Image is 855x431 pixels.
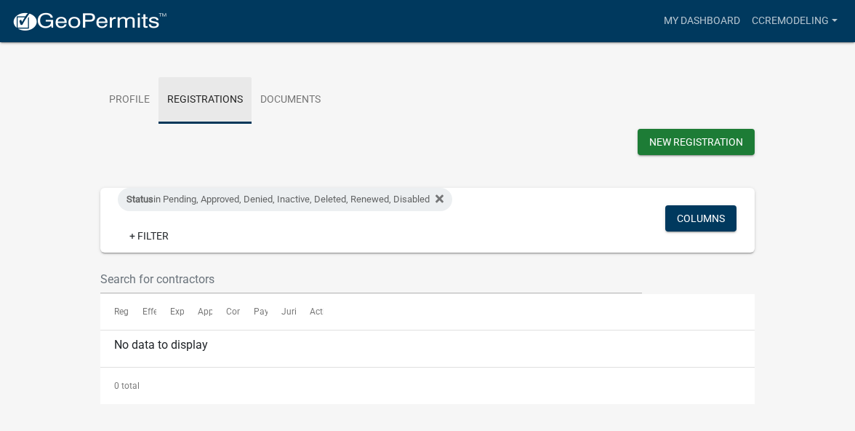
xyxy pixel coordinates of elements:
a: Documents [252,77,329,124]
datatable-header-cell: Jurisdiction [268,294,295,329]
a: ccremodeling [746,7,843,35]
span: Expiration Date [170,307,230,317]
datatable-header-cell: Effective Date [128,294,156,329]
datatable-header-cell: Contractor Type [212,294,240,329]
span: Jurisdiction [281,307,328,317]
input: Search for contractors [100,264,642,294]
span: Status [127,194,153,205]
span: Approved Date [198,307,256,317]
button: New Registration [638,129,755,155]
a: + Filter [118,223,180,249]
div: 0 total [100,368,755,404]
datatable-header-cell: Registration Date [100,294,128,329]
datatable-header-cell: Approved Date [184,294,212,329]
span: Effective Date [142,307,196,317]
div: No data to display [100,331,755,367]
span: Payment Method [254,307,321,317]
div: in Pending, Approved, Denied, Inactive, Deleted, Renewed, Disabled [118,188,452,211]
span: Contractor Type [226,307,289,317]
span: Registration Date [114,307,182,317]
button: Columns [665,205,736,232]
a: My Dashboard [658,7,746,35]
a: Profile [100,77,158,124]
wm-modal-confirm: New Contractor Registration [638,129,755,159]
span: Actions [310,307,340,317]
datatable-header-cell: Actions [296,294,324,329]
a: Registrations [158,77,252,124]
datatable-header-cell: Expiration Date [156,294,184,329]
datatable-header-cell: Payment Method [240,294,268,329]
